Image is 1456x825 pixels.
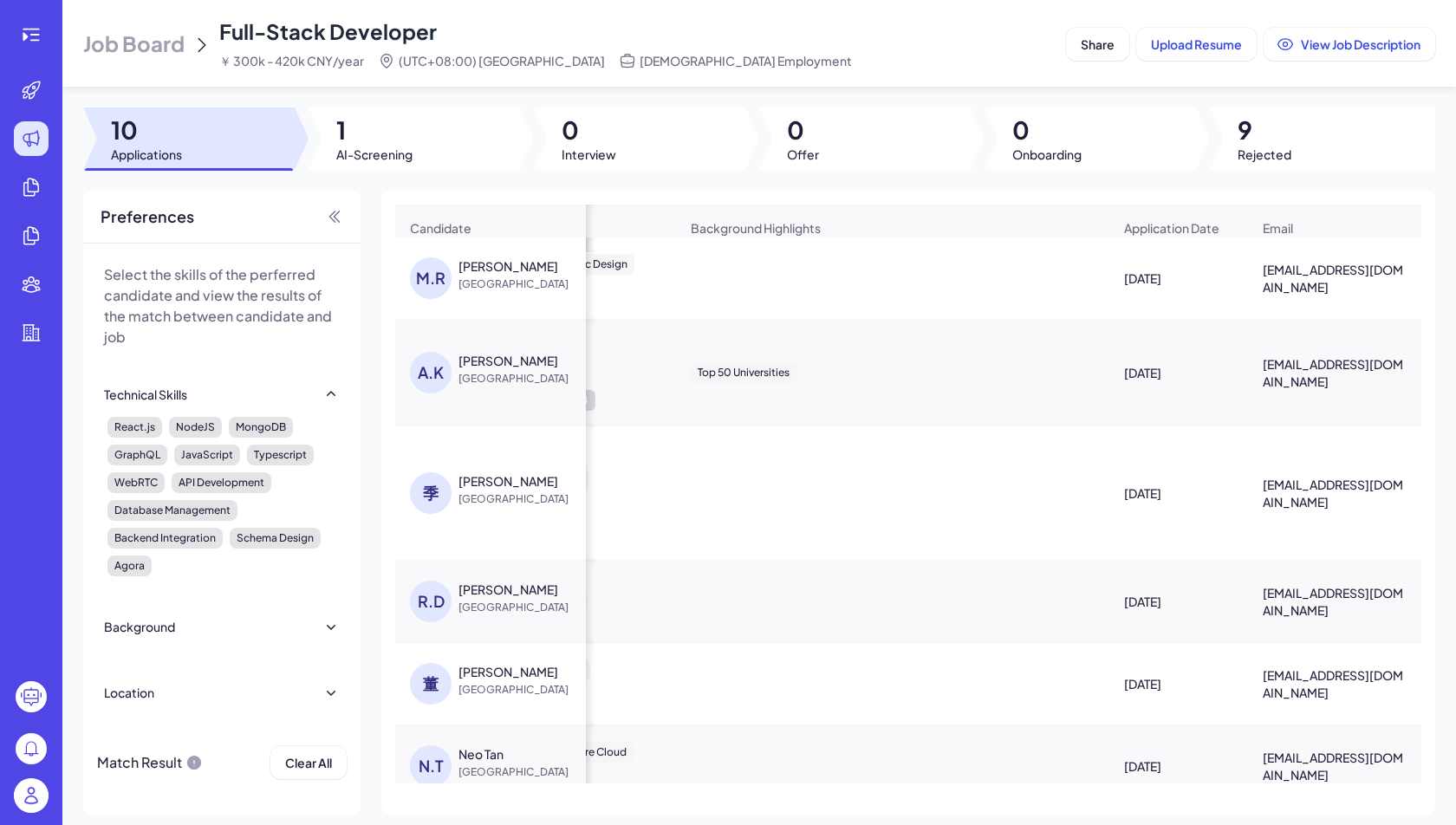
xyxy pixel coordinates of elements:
div: Neo Tan [458,745,504,763]
span: [GEOGRAPHIC_DATA] [458,490,588,508]
img: user_logo.png [14,778,49,813]
span: Preferences [101,205,194,229]
div: Backend Integration [107,528,223,549]
span: Rejected [1238,146,1291,163]
div: 董 [410,663,452,705]
span: Applications [111,146,182,163]
span: ￥ 300k - 420k CNY/year [219,52,364,69]
div: 董晓 [458,663,558,680]
span: Share [1081,36,1115,52]
button: Share [1066,28,1129,61]
span: [GEOGRAPHIC_DATA] [458,763,588,781]
span: Full-Stack Developer [219,18,437,44]
span: [EMAIL_ADDRESS][DOMAIN_NAME] [1263,749,1407,783]
span: [EMAIL_ADDRESS][DOMAIN_NAME] [1263,261,1407,296]
span: 9 [1238,114,1291,146]
span: [EMAIL_ADDRESS][DOMAIN_NAME] [1263,584,1407,619]
span: [EMAIL_ADDRESS][DOMAIN_NAME] [1263,666,1407,701]
div: GraphQL [107,445,167,465]
div: API Development [172,472,271,493]
div: Typescript [247,445,314,465]
span: Clear All [285,755,332,770]
div: [DATE] [1110,659,1247,708]
div: JavaScript [174,445,240,465]
div: MongoDB [229,417,293,438]
span: AI-Screening [336,146,413,163]
button: View Job Description [1264,28,1435,61]
button: Clear All [270,746,347,779]
div: Andika Kurniawan [458,352,558,369]
span: View Job Description [1301,36,1420,52]
div: WebRTC [107,472,165,493]
div: Rakhmiddin Dekhkonov [458,581,558,598]
div: [DATE] [1110,254,1247,302]
div: Technical Skills [104,386,187,403]
div: 季柏 [458,472,558,490]
div: [DATE] [1110,469,1247,517]
div: M.R [410,257,452,299]
p: Select the skills of the perferred candidate and view the results of the match between candidate ... [104,264,340,348]
div: [DATE] [1110,348,1247,397]
span: Interview [562,146,616,163]
div: Azure Cloud [560,742,634,763]
div: React.js [107,417,162,438]
span: Job Board [83,29,185,57]
div: Top 50 Universities [691,362,796,383]
span: 0 [787,114,819,146]
button: Upload Resume [1136,28,1257,61]
div: [DATE] [1110,577,1247,626]
span: [GEOGRAPHIC_DATA] [458,599,588,616]
div: Location [104,684,154,701]
div: Background [104,618,175,635]
span: 0 [1012,114,1082,146]
div: Database Management [107,500,237,521]
span: [DEMOGRAPHIC_DATA] Employment [640,52,852,69]
span: Background Highlights [691,219,821,237]
span: [EMAIL_ADDRESS][DOMAIN_NAME] [1263,476,1407,510]
span: Application Date [1124,219,1219,237]
span: [EMAIL_ADDRESS][DOMAIN_NAME] [1263,355,1407,390]
span: 0 [562,114,616,146]
span: Onboarding [1012,146,1082,163]
div: NodeJS [169,417,222,438]
div: Agora [107,555,152,576]
div: Schema Design [230,528,321,549]
span: [GEOGRAPHIC_DATA] [458,276,588,293]
span: (UTC+08:00) [GEOGRAPHIC_DATA] [399,52,605,69]
div: N.T [410,745,452,787]
div: Graphic Design [544,254,634,275]
span: Candidate [410,219,471,237]
span: [GEOGRAPHIC_DATA] [458,370,588,387]
span: 1 [336,114,413,146]
div: 季 [410,472,452,514]
div: Match Result [97,746,203,779]
span: Offer [787,146,819,163]
div: R.D [410,581,452,622]
div: A.K [410,352,452,393]
div: [DATE] [1110,742,1247,790]
div: Muhammad Rizki Ramadhan [458,257,558,275]
span: 10 [111,114,182,146]
span: Email [1263,219,1293,237]
span: [GEOGRAPHIC_DATA] [458,681,588,698]
span: Upload Resume [1151,36,1242,52]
